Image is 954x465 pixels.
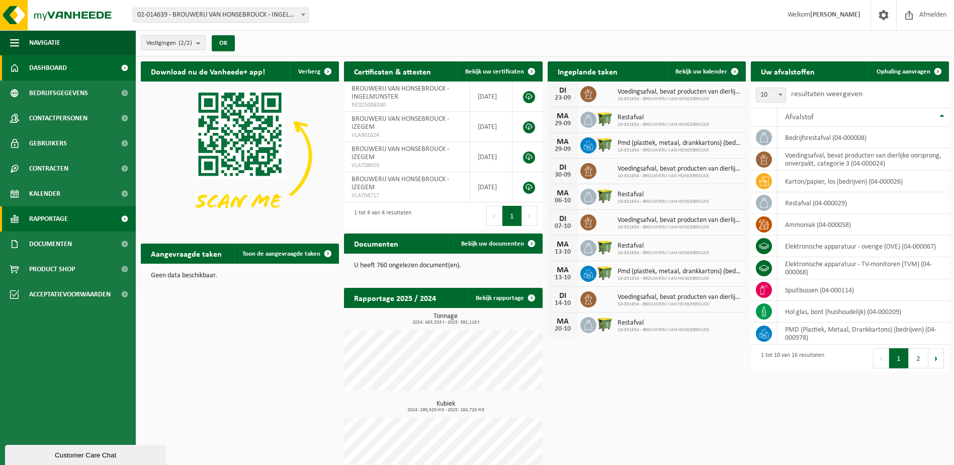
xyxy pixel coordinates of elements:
[29,257,75,282] span: Product Shop
[29,106,88,131] span: Contactpersonen
[777,323,949,345] td: PMD (Plastiek, Metaal, Drankkartons) (bedrijven) (04-000978)
[777,127,949,148] td: bedrijfsrestafval (04-000008)
[553,326,573,333] div: 20-10
[777,236,949,257] td: elektronische apparatuur - overige (OVE) (04-000067)
[29,55,67,81] span: Dashboard
[618,173,741,179] span: 10-831654 - BROUWERIJ VAN HONSEBROUCK
[785,113,814,121] span: Afvalstof
[928,348,944,368] button: Next
[29,206,68,231] span: Rapportage
[889,348,909,368] button: 1
[618,268,741,276] span: Pmd (plastiek, metaal, drankkartons) (bedrijven)
[486,206,502,226] button: Previous
[869,61,948,82] a: Ophaling aanvragen
[352,162,462,170] span: VLA708659
[133,8,309,23] span: 02-014639 - BROUWERIJ VAN HONSEBROUCK - INGELMUNSTER
[618,301,741,307] span: 10-831654 - BROUWERIJ VAN HONSEBROUCK
[453,234,542,254] a: Bekijk uw documenten
[553,146,573,153] div: 29-09
[618,96,741,102] span: 10-831654 - BROUWERIJ VAN HONSEBROUCK
[29,282,111,307] span: Acceptatievoorwaarden
[522,206,538,226] button: Next
[667,61,745,82] a: Bekijk uw kalender
[618,114,709,122] span: Restafval
[242,251,320,257] span: Toon de aangevraagde taken
[777,257,949,279] td: elektronische apparatuur - TV-monitoren (TVM) (04-000068)
[618,224,741,230] span: 10-831654 - BROUWERIJ VAN HONSEBROUCK
[618,139,741,147] span: Pmd (plastiek, metaal, drankkartons) (bedrijven)
[141,35,206,50] button: Vestigingen(2/2)
[352,131,462,139] span: VLA901624
[756,88,786,102] span: 10
[777,171,949,192] td: karton/papier, los (bedrijven) (04-000026)
[618,165,741,173] span: Voedingsafval, bevat producten van dierlijke oorsprong, onverpakt, categorie 3
[596,316,614,333] img: WB-1100-HPE-GN-50
[349,313,542,325] h3: Tonnage
[618,319,709,327] span: Restafval
[756,88,786,103] span: 10
[618,242,709,250] span: Restafval
[596,110,614,127] img: WB-1100-HPE-GN-50
[290,61,338,82] button: Verberg
[179,40,192,46] count: (2/2)
[751,61,825,81] h2: Uw afvalstoffen
[352,101,462,109] span: RED25008330
[502,206,522,226] button: 1
[470,82,513,112] td: [DATE]
[777,192,949,214] td: restafval (04-000029)
[810,11,860,19] strong: [PERSON_NAME]
[470,172,513,202] td: [DATE]
[553,215,573,223] div: DI
[777,279,949,301] td: spuitbussen (04-000114)
[618,147,741,153] span: 10-831654 - BROUWERIJ VAN HONSEBROUCK
[777,214,949,236] td: ammoniak (04-000058)
[212,35,235,51] button: OK
[553,241,573,249] div: MA
[352,192,462,200] span: VLA704717
[141,61,275,81] h2: Download nu de Vanheede+ app!
[553,318,573,326] div: MA
[553,292,573,300] div: DI
[553,112,573,120] div: MA
[553,120,573,127] div: 29-09
[141,244,232,263] h2: Aangevraagde taken
[553,172,573,179] div: 30-09
[553,197,573,204] div: 06-10
[618,216,741,224] span: Voedingsafval, bevat producten van dierlijke oorsprong, onverpakt, categorie 3
[553,274,573,281] div: 13-10
[344,234,408,253] h2: Documenten
[234,244,338,264] a: Toon de aangevraagde taken
[618,293,741,301] span: Voedingsafval, bevat producten van dierlijke oorsprong, onverpakt, categorie 3
[461,241,524,247] span: Bekijk uw documenten
[470,142,513,172] td: [DATE]
[618,276,741,282] span: 10-831654 - BROUWERIJ VAN HONSEBROUCK
[553,189,573,197] div: MA
[352,115,449,131] span: BROUWERIJ VAN HONSEBROUCK - IZEGEM
[349,320,542,325] span: 2024: 483,533 t - 2025: 392,118 t
[141,82,339,230] img: Download de VHEPlus App
[29,181,60,206] span: Kalender
[298,68,320,75] span: Verberg
[877,68,930,75] span: Ophaling aanvragen
[465,68,524,75] span: Bekijk uw certificaten
[777,148,949,171] td: voedingsafval, bevat producten van dierlijke oorsprong, onverpakt, categorie 3 (04-000024)
[344,61,441,81] h2: Certificaten & attesten
[618,88,741,96] span: Voedingsafval, bevat producten van dierlijke oorsprong, onverpakt, categorie 3
[5,443,168,465] iframe: chat widget
[553,300,573,307] div: 14-10
[596,187,614,204] img: WB-1100-HPE-GN-50
[349,205,411,227] div: 1 tot 4 van 4 resultaten
[146,36,192,51] span: Vestigingen
[596,136,614,153] img: WB-1100-HPE-GN-50
[553,223,573,230] div: 07-10
[553,87,573,95] div: DI
[29,231,72,257] span: Documenten
[596,239,614,256] img: WB-1100-HPE-GN-50
[618,327,709,333] span: 10-831654 - BROUWERIJ VAN HONSEBROUCK
[873,348,889,368] button: Previous
[349,401,542,413] h3: Kubiek
[352,176,449,191] span: BROUWERIJ VAN HONSEBROUCK - IZEGEM
[468,288,542,308] a: Bekijk rapportage
[349,408,542,413] span: 2024: 290,520 m3 - 2025: 184,720 m3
